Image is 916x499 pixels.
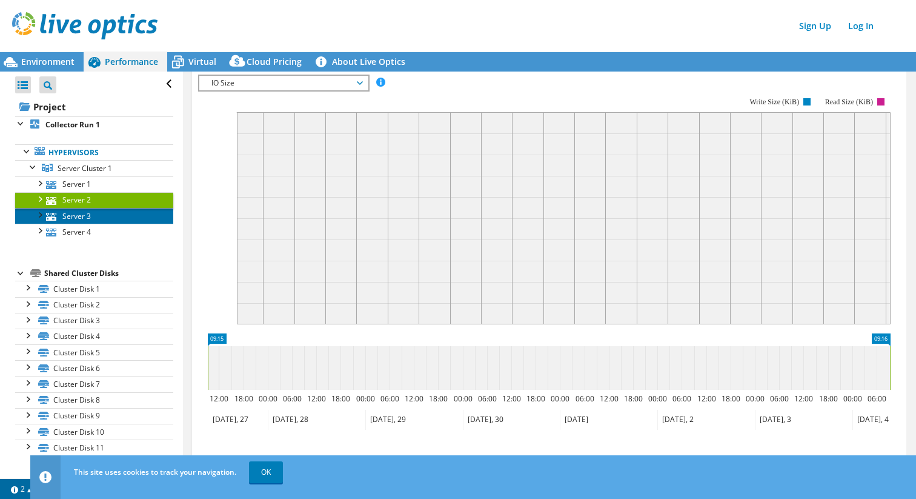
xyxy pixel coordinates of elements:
text: 18:00 [331,394,350,404]
text: 06:00 [283,394,302,404]
span: Server Cluster 1 [58,163,112,173]
a: Cluster Disk 5 [15,344,173,360]
text: 00:00 [551,394,569,404]
text: 18:00 [624,394,643,404]
span: Cloud Pricing [247,56,302,67]
a: Server Cluster 1 [15,160,173,176]
text: Read Size (KiB) [825,98,873,106]
text: 00:00 [356,394,375,404]
text: Write Size (KiB) [750,98,800,106]
text: 00:00 [259,394,277,404]
a: Cluster Disk 8 [15,392,173,408]
a: Cluster Disk 6 [15,360,173,376]
a: OK [249,461,283,483]
a: Server 3 [15,208,173,224]
a: Cluster Disk 3 [15,313,173,329]
text: 00:00 [746,394,765,404]
text: 18:00 [819,394,838,404]
text: 18:00 [526,394,545,404]
text: 06:00 [672,394,691,404]
span: Environment [21,56,75,67]
a: Cluster Disk 7 [15,376,173,392]
text: 12:00 [307,394,326,404]
a: About Live Optics [311,52,414,72]
text: 12:00 [794,394,813,404]
a: Server 4 [15,224,173,239]
span: Virtual [188,56,216,67]
a: Cluster Disk 9 [15,408,173,424]
a: Cluster Disk 11 [15,440,173,455]
text: 06:00 [478,394,497,404]
div: Shared Cluster Disks [44,266,173,281]
text: 00:00 [843,394,862,404]
a: Log In [842,17,880,35]
a: Cluster Disk 4 [15,329,173,344]
a: Collector Run 1 [15,116,173,132]
text: 12:00 [600,394,619,404]
text: 18:00 [722,394,740,404]
text: 06:00 [868,394,886,404]
text: 18:00 [429,394,448,404]
a: Hypervisors [15,144,173,160]
a: 2 [2,481,40,497]
a: Sign Up [793,17,837,35]
text: 12:00 [697,394,716,404]
text: 06:00 [380,394,399,404]
a: Server 1 [15,176,173,192]
text: 00:00 [648,394,667,404]
text: 06:00 [770,394,789,404]
text: 12:00 [502,394,521,404]
a: Cluster Disk 1 [15,281,173,296]
a: Cluster Disk 2 [15,297,173,313]
a: Server 2 [15,192,173,208]
a: Project [15,97,173,116]
span: Performance [105,56,158,67]
text: 18:00 [234,394,253,404]
text: 12:00 [405,394,423,404]
span: This site uses cookies to track your navigation. [74,467,236,477]
span: IO Size [205,76,361,90]
b: Collector Run 1 [45,119,100,130]
text: 12:00 [210,394,228,404]
a: Cluster Disk 10 [15,424,173,440]
text: 00:00 [454,394,473,404]
img: live_optics_svg.svg [12,12,158,39]
text: 06:00 [576,394,594,404]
